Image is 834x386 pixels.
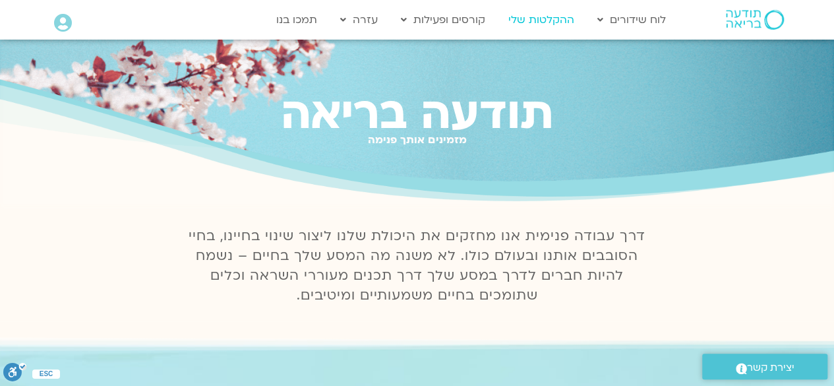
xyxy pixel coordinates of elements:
a: ההקלטות שלי [502,7,581,32]
a: תמכו בנו [270,7,324,32]
a: קורסים ופעילות [394,7,492,32]
span: יצירת קשר [747,359,794,377]
a: יצירת קשר [702,354,827,379]
a: עזרה [334,7,384,32]
a: לוח שידורים [591,7,672,32]
p: דרך עבודה פנימית אנו מחזקים את היכולת שלנו ליצור שינוי בחיינו, בחיי הסובבים אותנו ובעולם כולו. לא... [181,226,653,306]
img: תודעה בריאה [726,10,784,30]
